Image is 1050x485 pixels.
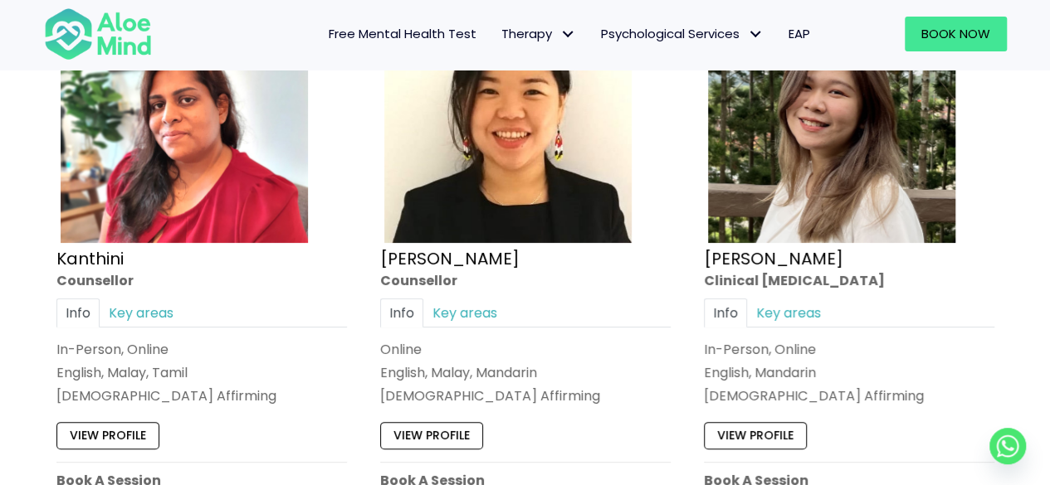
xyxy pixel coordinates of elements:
[704,270,994,289] div: Clinical [MEDICAL_DATA]
[704,340,994,359] div: In-Person, Online
[316,17,489,51] a: Free Mental Health Test
[44,7,152,61] img: Aloe mind Logo
[380,422,483,449] a: View profile
[601,25,764,42] span: Psychological Services
[56,363,347,382] p: English, Malay, Tamil
[989,428,1026,464] a: Whatsapp
[704,422,807,449] a: View profile
[588,17,776,51] a: Psychological ServicesPsychological Services: submenu
[56,386,347,405] div: [DEMOGRAPHIC_DATA] Affirming
[56,422,159,449] a: View profile
[744,22,768,46] span: Psychological Services: submenu
[380,298,423,327] a: Info
[704,386,994,405] div: [DEMOGRAPHIC_DATA] Affirming
[556,22,580,46] span: Therapy: submenu
[704,298,747,327] a: Info
[501,25,576,42] span: Therapy
[704,246,843,269] a: [PERSON_NAME]
[704,363,994,382] p: English, Mandarin
[921,25,990,42] span: Book Now
[905,17,1007,51] a: Book Now
[380,246,520,269] a: [PERSON_NAME]
[56,270,347,289] div: Counsellor
[489,17,588,51] a: TherapyTherapy: submenu
[329,25,476,42] span: Free Mental Health Test
[423,298,506,327] a: Key areas
[380,386,671,405] div: [DEMOGRAPHIC_DATA] Affirming
[380,363,671,382] p: English, Malay, Mandarin
[776,17,823,51] a: EAP
[789,25,810,42] span: EAP
[173,17,823,51] nav: Menu
[56,298,100,327] a: Info
[380,270,671,289] div: Counsellor
[747,298,830,327] a: Key areas
[56,246,124,269] a: Kanthini
[380,340,671,359] div: Online
[100,298,183,327] a: Key areas
[56,340,347,359] div: In-Person, Online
